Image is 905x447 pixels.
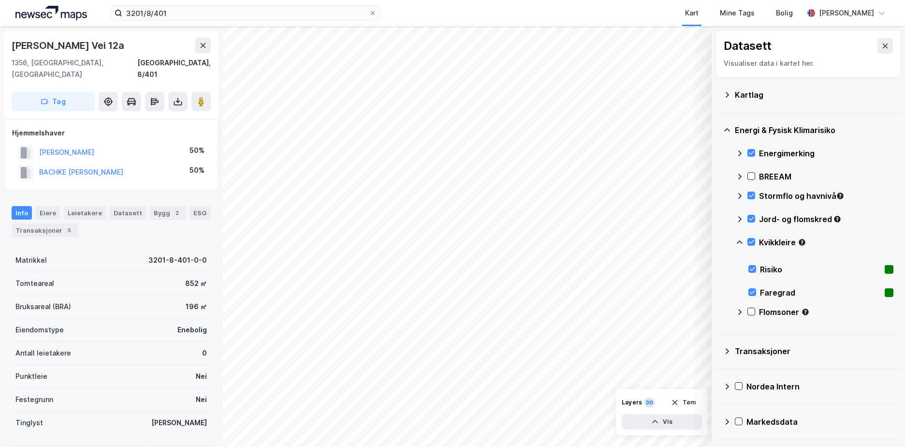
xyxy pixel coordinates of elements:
div: Stormflo og havnivå [759,190,893,202]
div: Tooltip anchor [833,215,842,223]
div: Faregrad [760,287,881,298]
div: [PERSON_NAME] Vei 12a [12,38,126,53]
div: 852 ㎡ [185,278,207,289]
div: BREEAM [759,171,893,182]
div: Nordea Intern [746,381,893,392]
div: 30 [644,398,655,407]
div: Tooltip anchor [836,192,845,200]
div: Bolig [776,7,793,19]
div: Tooltip anchor [798,238,806,247]
div: Kartlag [735,89,893,101]
div: Punktleie [15,371,47,382]
div: Antall leietakere [15,347,71,359]
input: Søk på adresse, matrikkel, gårdeiere, leietakere eller personer [122,6,369,20]
div: Eiendomstype [15,324,64,336]
button: Tag [12,92,95,111]
div: Tomteareal [15,278,54,289]
div: Risiko [760,264,881,275]
div: Tinglyst [15,417,43,429]
div: Transaksjoner [735,345,893,357]
div: Nei [196,394,207,405]
div: [PERSON_NAME] [151,417,207,429]
div: 3201-8-401-0-0 [148,254,207,266]
div: Enebolig [177,324,207,336]
div: Layers [622,399,642,406]
div: Eiere [36,206,60,220]
div: Markedsdata [746,416,893,428]
div: Datasett [110,206,146,220]
div: Hjemmelshaver [12,127,210,139]
div: Leietakere [64,206,106,220]
img: logo.a4113a55bc3d86da70a041830d287a7e.svg [15,6,87,20]
div: Jord- og flomskred [759,213,893,225]
div: 1356, [GEOGRAPHIC_DATA], [GEOGRAPHIC_DATA] [12,57,137,80]
div: Bygg [150,206,186,220]
div: Festegrunn [15,394,53,405]
div: Visualiser data i kartet her. [724,58,893,69]
div: Matrikkel [15,254,47,266]
div: Kart [685,7,699,19]
div: Flomsoner [759,306,893,318]
div: [GEOGRAPHIC_DATA], 8/401 [137,57,211,80]
div: Energimerking [759,148,893,159]
div: 5 [64,225,74,235]
div: Datasett [724,38,772,54]
div: [PERSON_NAME] [819,7,874,19]
div: Info [12,206,32,220]
div: 196 ㎡ [186,301,207,313]
div: Mine Tags [720,7,755,19]
div: Kvikkleire [759,237,893,248]
div: 50% [190,145,204,156]
div: Tooltip anchor [801,308,810,316]
div: Bruksareal (BRA) [15,301,71,313]
iframe: Chat Widget [857,401,905,447]
div: Energi & Fysisk Klimarisiko [735,124,893,136]
div: 0 [202,347,207,359]
button: Vis [622,414,702,430]
button: Tøm [665,395,702,410]
div: 2 [172,208,182,218]
div: ESG [190,206,210,220]
div: Nei [196,371,207,382]
div: 50% [190,164,204,176]
div: Transaksjoner [12,223,78,237]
